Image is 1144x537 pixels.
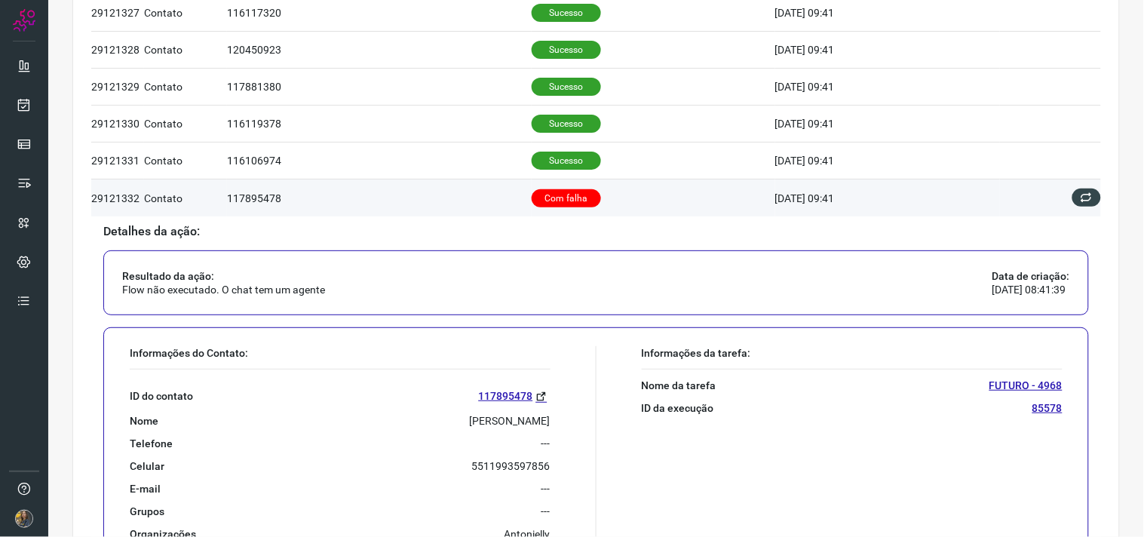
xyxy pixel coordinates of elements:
[775,106,1001,143] td: [DATE] 09:41
[472,459,551,473] p: 5511993597856
[91,143,144,180] td: 29121331
[144,106,227,143] td: Contato
[532,152,601,170] p: Sucesso
[541,505,551,518] p: ---
[992,269,1070,283] p: Data de criação:
[130,437,173,450] p: Telefone
[227,180,532,216] td: 117895478
[532,4,601,22] p: Sucesso
[144,69,227,106] td: Contato
[103,225,1089,238] p: Detalhes da ação:
[775,143,1001,180] td: [DATE] 09:41
[775,180,1001,216] td: [DATE] 09:41
[130,505,164,518] p: Grupos
[122,269,325,283] p: Resultado da ação:
[91,69,144,106] td: 29121329
[15,510,33,528] img: 7a73bbd33957484e769acd1c40d0590e.JPG
[130,482,161,496] p: E-mail
[541,437,551,450] p: ---
[775,32,1001,69] td: [DATE] 09:41
[532,189,601,207] p: Com falha
[642,379,716,392] p: Nome da tarefa
[130,389,193,403] p: ID do contato
[470,414,551,428] p: [PERSON_NAME]
[130,414,158,428] p: Nome
[479,388,551,405] a: 117895478
[1032,401,1063,415] p: 85578
[227,69,532,106] td: 117881380
[144,143,227,180] td: Contato
[130,346,551,360] p: Informações do Contato:
[227,32,532,69] td: 120450923
[13,9,35,32] img: Logo
[91,32,144,69] td: 29121328
[532,41,601,59] p: Sucesso
[532,78,601,96] p: Sucesso
[122,283,325,296] p: Flow não executado. O chat tem um agente
[144,32,227,69] td: Contato
[130,459,164,473] p: Celular
[91,106,144,143] td: 29121330
[989,379,1063,392] p: FUTURO - 4968
[992,283,1070,296] p: [DATE] 08:41:39
[227,106,532,143] td: 116119378
[227,143,532,180] td: 116106974
[144,180,227,216] td: Contato
[541,482,551,496] p: ---
[775,69,1001,106] td: [DATE] 09:41
[532,115,601,133] p: Sucesso
[642,346,1063,360] p: Informações da tarefa:
[91,180,144,216] td: 29121332
[642,401,714,415] p: ID da execução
